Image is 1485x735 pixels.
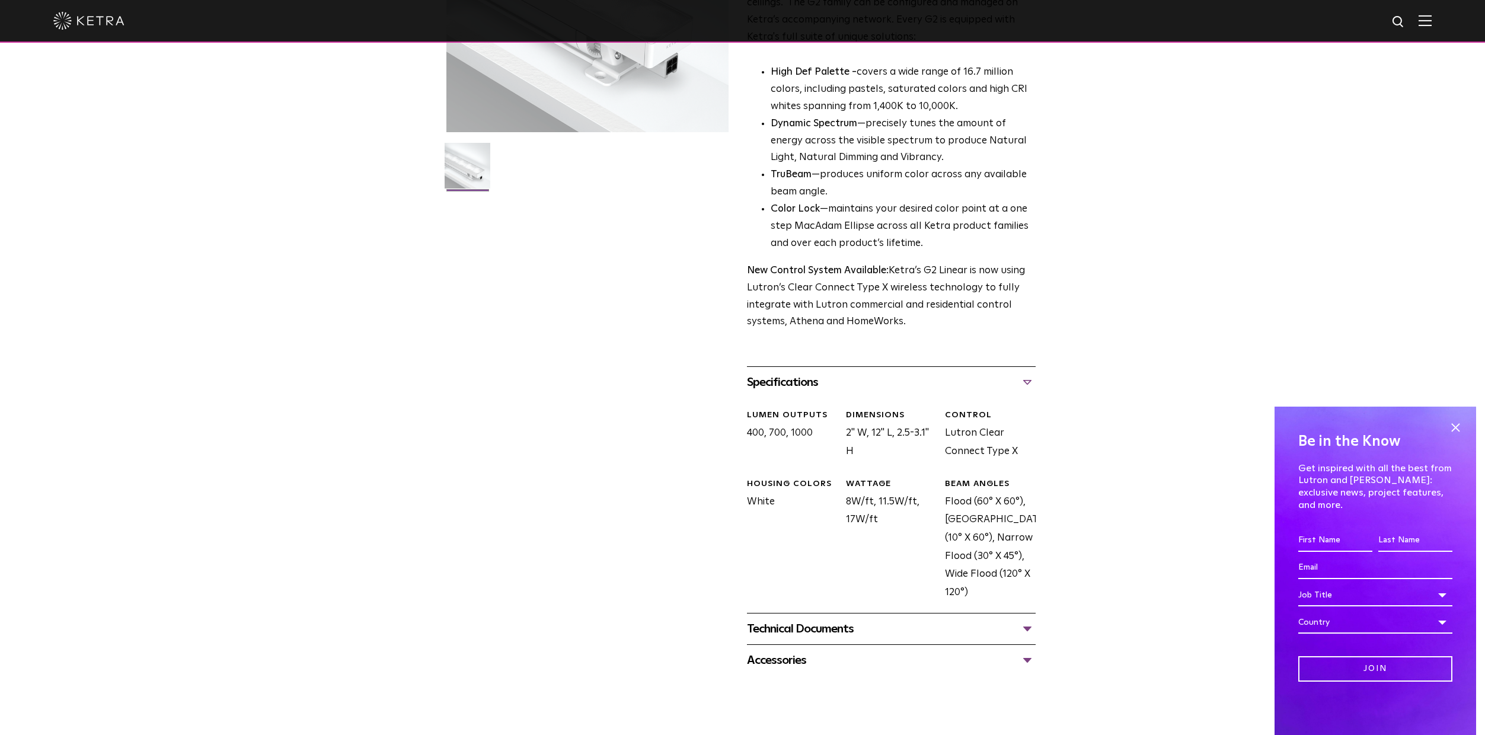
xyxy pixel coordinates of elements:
[1298,584,1452,606] div: Job Title
[747,410,837,421] div: LUMEN OUTPUTS
[837,478,936,602] div: 8W/ft, 11.5W/ft, 17W/ft
[771,204,820,214] strong: Color Lock
[945,410,1035,421] div: CONTROL
[747,478,837,490] div: HOUSING COLORS
[53,12,124,30] img: ketra-logo-2019-white
[936,410,1035,461] div: Lutron Clear Connect Type X
[1298,611,1452,634] div: Country
[771,64,1036,116] p: covers a wide range of 16.7 million colors, including pastels, saturated colors and high CRI whit...
[1378,529,1452,552] input: Last Name
[1298,656,1452,682] input: Join
[771,170,812,180] strong: TruBeam
[771,67,857,77] strong: High Def Palette -
[945,478,1035,490] div: BEAM ANGLES
[1298,462,1452,512] p: Get inspired with all the best from Lutron and [PERSON_NAME]: exclusive news, project features, a...
[936,478,1035,602] div: Flood (60° X 60°), [GEOGRAPHIC_DATA] (10° X 60°), Narrow Flood (30° X 45°), Wide Flood (120° X 120°)
[1391,15,1406,30] img: search icon
[747,619,1036,638] div: Technical Documents
[747,651,1036,670] div: Accessories
[771,201,1036,253] li: —maintains your desired color point at a one step MacAdam Ellipse across all Ketra product famili...
[738,478,837,602] div: White
[846,478,936,490] div: WATTAGE
[1298,557,1452,579] input: Email
[771,116,1036,167] li: —precisely tunes the amount of energy across the visible spectrum to produce Natural Light, Natur...
[1298,430,1452,453] h4: Be in the Know
[846,410,936,421] div: DIMENSIONS
[747,266,889,276] strong: New Control System Available:
[771,119,857,129] strong: Dynamic Spectrum
[771,167,1036,201] li: —produces uniform color across any available beam angle.
[1298,529,1372,552] input: First Name
[445,143,490,197] img: G2-Linear-2021-Web-Square
[747,373,1036,392] div: Specifications
[1419,15,1432,26] img: Hamburger%20Nav.svg
[738,410,837,461] div: 400, 700, 1000
[837,410,936,461] div: 2" W, 12" L, 2.5-3.1" H
[747,263,1036,331] p: Ketra’s G2 Linear is now using Lutron’s Clear Connect Type X wireless technology to fully integra...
